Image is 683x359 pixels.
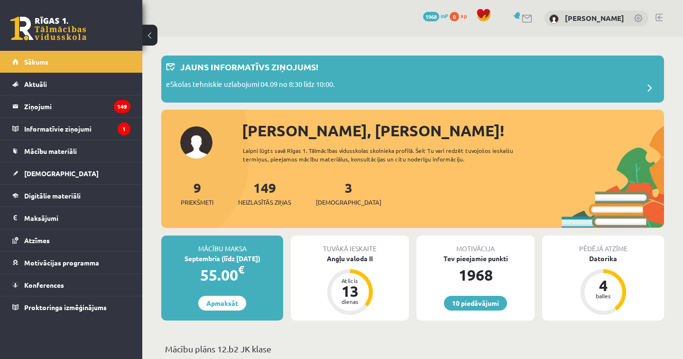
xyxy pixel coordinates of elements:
[12,274,130,296] a: Konferences
[10,17,86,40] a: Rīgas 1. Tālmācības vidusskola
[565,13,624,23] a: [PERSON_NAME]
[12,185,130,207] a: Digitālie materiāli
[166,60,659,98] a: Jauns informatīvs ziņojums! eSkolas tehniskie uzlabojumi 04.09 no 8:30 līdz 10:00.
[450,12,459,21] span: 0
[181,198,213,207] span: Priekšmeti
[336,278,364,283] div: Atlicis
[24,169,99,178] span: [DEMOGRAPHIC_DATA]
[12,207,130,229] a: Maksājumi
[24,281,64,289] span: Konferences
[416,236,535,254] div: Motivācija
[589,278,618,293] div: 4
[291,236,409,254] div: Tuvākā ieskaite
[24,303,107,312] span: Proktoringa izmēģinājums
[416,264,535,286] div: 1968
[24,118,130,140] legend: Informatīvie ziņojumi
[181,179,213,207] a: 9Priekšmeti
[12,252,130,274] a: Motivācijas programma
[165,342,660,355] p: Mācību plāns 12.b2 JK klase
[24,258,99,267] span: Motivācijas programma
[24,95,130,117] legend: Ziņojumi
[461,12,467,19] span: xp
[242,119,664,142] div: [PERSON_NAME], [PERSON_NAME]!
[441,12,448,19] span: mP
[316,198,381,207] span: [DEMOGRAPHIC_DATA]
[336,299,364,304] div: dienas
[542,236,664,254] div: Pēdējā atzīme
[12,140,130,162] a: Mācību materiāli
[114,100,130,113] i: 149
[24,147,77,155] span: Mācību materiāli
[416,254,535,264] div: Tev pieejamie punkti
[166,79,335,92] p: eSkolas tehniskie uzlabojumi 04.09 no 8:30 līdz 10:00.
[12,73,130,95] a: Aktuāli
[24,80,47,88] span: Aktuāli
[238,263,244,276] span: €
[12,118,130,140] a: Informatīvie ziņojumi1
[238,198,291,207] span: Neizlasītās ziņas
[589,293,618,299] div: balles
[24,191,81,200] span: Digitālie materiāli
[549,14,559,24] img: Arturs Kazakevičs
[12,162,130,184] a: [DEMOGRAPHIC_DATA]
[161,236,283,254] div: Mācību maksa
[12,229,130,251] a: Atzīmes
[24,57,48,66] span: Sākums
[291,254,409,264] div: Angļu valoda II
[243,146,545,163] div: Laipni lūgts savā Rīgas 1. Tālmācības vidusskolas skolnieka profilā. Šeit Tu vari redzēt tuvojošo...
[180,60,318,73] p: Jauns informatīvs ziņojums!
[542,254,664,264] div: Datorika
[444,296,507,311] a: 10 piedāvājumi
[118,123,130,135] i: 1
[238,179,291,207] a: 149Neizlasītās ziņas
[12,51,130,73] a: Sākums
[291,254,409,316] a: Angļu valoda II Atlicis 13 dienas
[24,207,130,229] legend: Maksājumi
[423,12,448,19] a: 1968 mP
[12,296,130,318] a: Proktoringa izmēģinājums
[316,179,381,207] a: 3[DEMOGRAPHIC_DATA]
[336,283,364,299] div: 13
[450,12,471,19] a: 0 xp
[198,296,246,311] a: Apmaksāt
[24,236,50,245] span: Atzīmes
[12,95,130,117] a: Ziņojumi149
[542,254,664,316] a: Datorika 4 balles
[161,254,283,264] div: Septembris (līdz [DATE])
[161,264,283,286] div: 55.00
[423,12,439,21] span: 1968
